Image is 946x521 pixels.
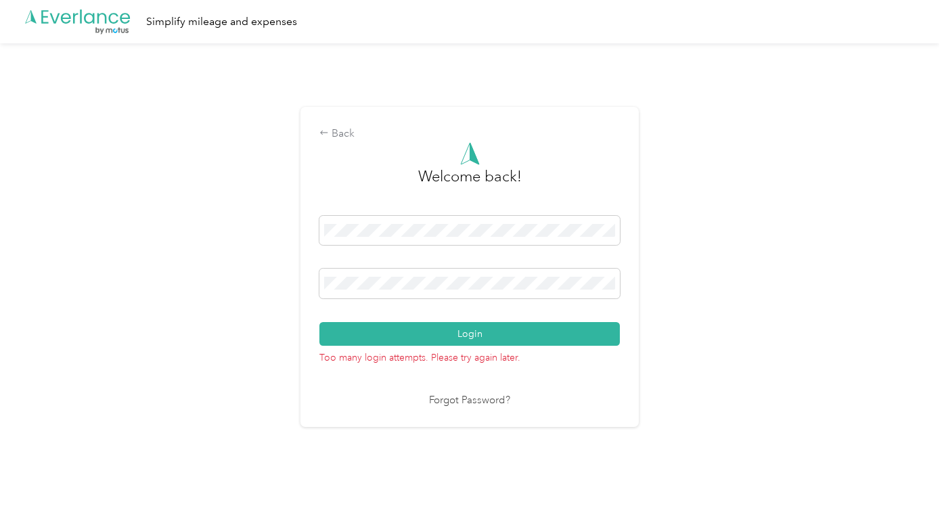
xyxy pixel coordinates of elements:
[429,393,510,409] a: Forgot Password?
[146,14,297,30] div: Simplify mileage and expenses
[319,126,620,142] div: Back
[319,322,620,346] button: Login
[870,445,946,521] iframe: Everlance-gr Chat Button Frame
[319,346,620,365] p: Too many login attempts. Please try again later.
[418,165,522,202] h3: greeting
